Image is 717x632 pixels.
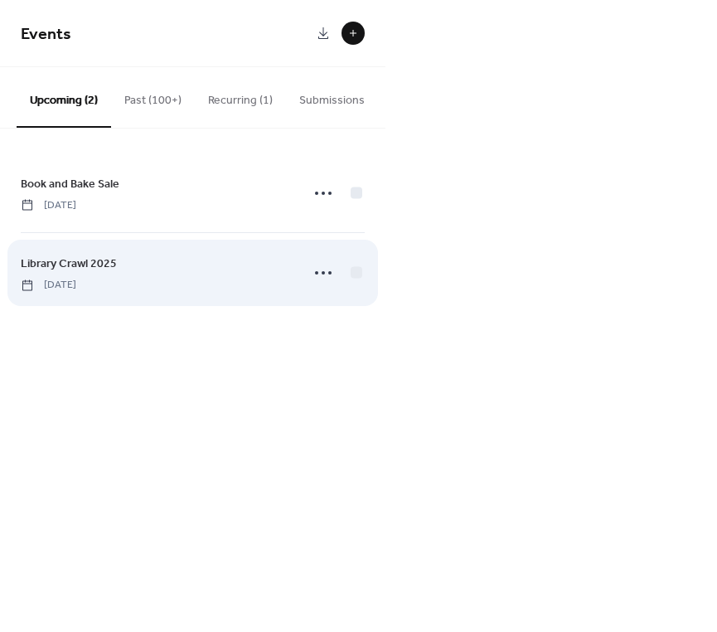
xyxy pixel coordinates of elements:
[17,67,111,128] button: Upcoming (2)
[21,254,117,273] a: Library Crawl 2025
[21,18,71,51] span: Events
[286,67,378,126] button: Submissions
[21,198,76,213] span: [DATE]
[21,255,117,273] span: Library Crawl 2025
[21,278,76,293] span: [DATE]
[195,67,286,126] button: Recurring (1)
[111,67,195,126] button: Past (100+)
[21,174,119,193] a: Book and Bake Sale
[21,176,119,193] span: Book and Bake Sale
